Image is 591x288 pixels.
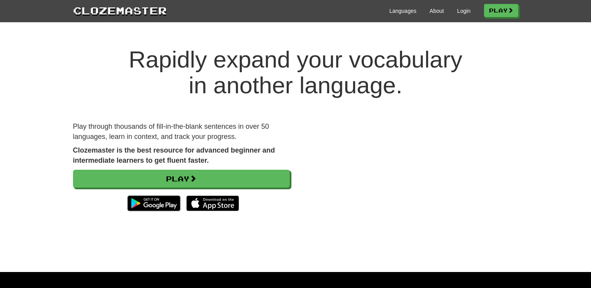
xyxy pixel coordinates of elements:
a: Login [457,7,470,15]
p: Play through thousands of fill-in-the-blank sentences in over 50 languages, learn in context, and... [73,122,290,142]
strong: Clozemaster is the best resource for advanced beginner and intermediate learners to get fluent fa... [73,146,275,164]
a: Play [73,170,290,188]
img: Get it on Google Play [123,192,184,215]
a: About [430,7,444,15]
a: Languages [389,7,416,15]
a: Play [484,4,518,17]
img: Download_on_the_App_Store_Badge_US-UK_135x40-25178aeef6eb6b83b96f5f2d004eda3bffbb37122de64afbaef7... [186,196,239,211]
a: Clozemaster [73,3,167,18]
